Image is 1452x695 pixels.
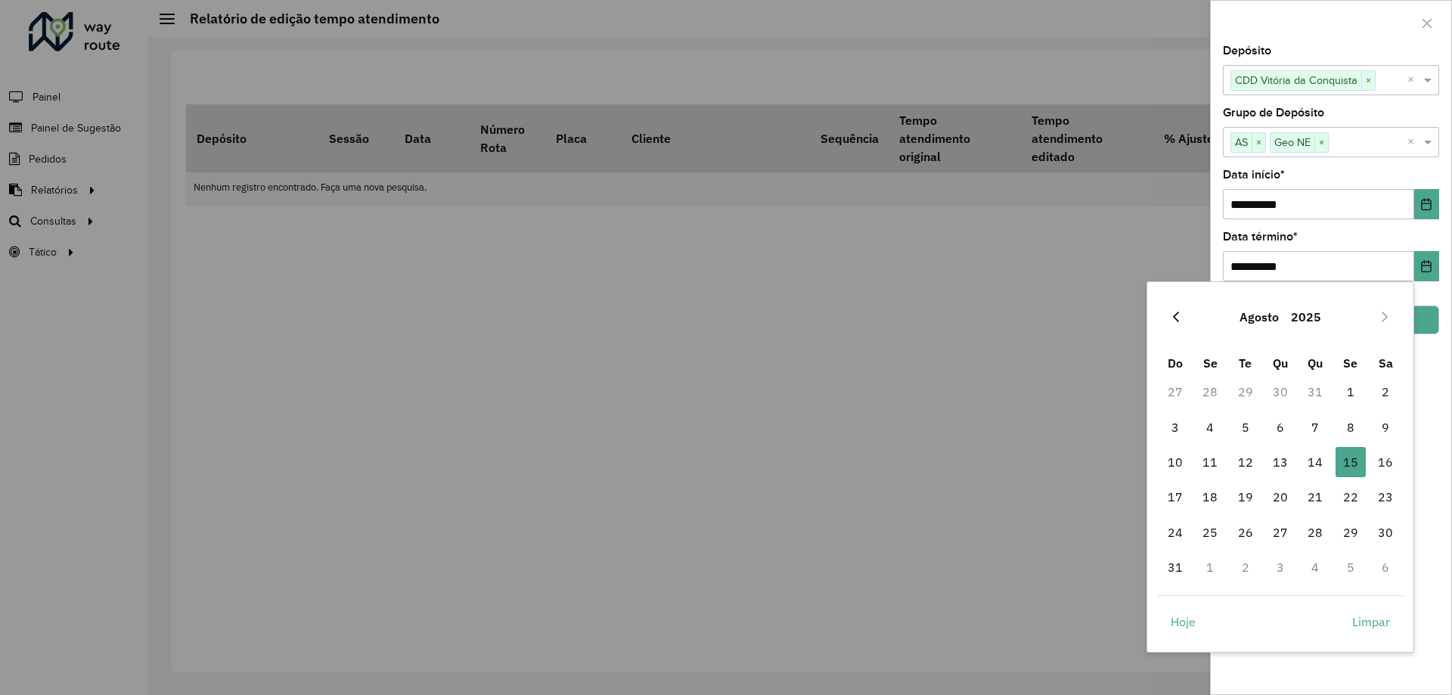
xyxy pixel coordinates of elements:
[1158,445,1193,479] td: 10
[1265,482,1295,512] span: 20
[1193,374,1227,409] td: 28
[1195,447,1225,477] span: 11
[1223,104,1324,122] label: Grupo de Depósito
[1370,412,1401,442] span: 9
[1263,410,1298,445] td: 6
[1414,251,1439,281] button: Choose Date
[1368,479,1403,514] td: 23
[1230,517,1261,548] span: 26
[1203,355,1218,371] span: Se
[1230,482,1261,512] span: 19
[1160,517,1190,548] span: 24
[1370,377,1401,407] span: 2
[1227,410,1262,445] td: 5
[1227,515,1262,550] td: 26
[1227,550,1262,585] td: 2
[1379,355,1393,371] span: Sa
[1164,305,1188,329] button: Previous Month
[1230,412,1261,442] span: 5
[1158,550,1193,585] td: 31
[1370,517,1401,548] span: 30
[1298,515,1333,550] td: 28
[1263,479,1298,514] td: 20
[1146,281,1414,653] div: Choose Date
[1308,355,1323,371] span: Qu
[1193,445,1227,479] td: 11
[1158,607,1208,637] button: Hoje
[1333,515,1368,550] td: 29
[1336,517,1366,548] span: 29
[1352,613,1390,631] span: Limpar
[1233,299,1285,335] button: Choose Month
[1193,515,1227,550] td: 25
[1195,517,1225,548] span: 25
[1227,445,1262,479] td: 12
[1343,355,1357,371] span: Se
[1333,550,1368,585] td: 5
[1263,445,1298,479] td: 13
[1263,515,1298,550] td: 27
[1195,412,1225,442] span: 4
[1339,607,1403,637] button: Limpar
[1270,133,1314,151] span: Geo NE
[1168,355,1183,371] span: Do
[1314,134,1328,152] span: ×
[1333,479,1368,514] td: 22
[1158,410,1193,445] td: 3
[1273,355,1288,371] span: Qu
[1368,374,1403,409] td: 2
[1231,133,1252,151] span: AS
[1333,410,1368,445] td: 8
[1370,447,1401,477] span: 16
[1333,374,1368,409] td: 1
[1265,517,1295,548] span: 27
[1265,412,1295,442] span: 6
[1336,482,1366,512] span: 22
[1336,377,1366,407] span: 1
[1298,445,1333,479] td: 14
[1193,410,1227,445] td: 4
[1160,412,1190,442] span: 3
[1298,374,1333,409] td: 31
[1263,374,1298,409] td: 30
[1407,133,1420,151] span: Clear all
[1223,166,1285,184] label: Data início
[1195,482,1225,512] span: 18
[1227,374,1262,409] td: 29
[1231,71,1361,89] span: CDD Vitória da Conquista
[1223,42,1271,60] label: Depósito
[1160,447,1190,477] span: 10
[1300,447,1330,477] span: 14
[1373,305,1397,329] button: Next Month
[1368,550,1403,585] td: 6
[1158,374,1193,409] td: 27
[1368,445,1403,479] td: 16
[1239,355,1252,371] span: Te
[1333,445,1368,479] td: 15
[1223,228,1298,246] label: Data término
[1298,410,1333,445] td: 7
[1265,447,1295,477] span: 13
[1171,613,1196,631] span: Hoje
[1300,517,1330,548] span: 28
[1158,479,1193,514] td: 17
[1368,410,1403,445] td: 9
[1414,189,1439,219] button: Choose Date
[1263,550,1298,585] td: 3
[1252,134,1265,152] span: ×
[1298,550,1333,585] td: 4
[1370,482,1401,512] span: 23
[1160,552,1190,582] span: 31
[1368,515,1403,550] td: 30
[1336,447,1366,477] span: 15
[1193,479,1227,514] td: 18
[1227,479,1262,514] td: 19
[1300,412,1330,442] span: 7
[1160,482,1190,512] span: 17
[1193,550,1227,585] td: 1
[1285,299,1327,335] button: Choose Year
[1336,412,1366,442] span: 8
[1158,515,1193,550] td: 24
[1298,479,1333,514] td: 21
[1361,72,1375,90] span: ×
